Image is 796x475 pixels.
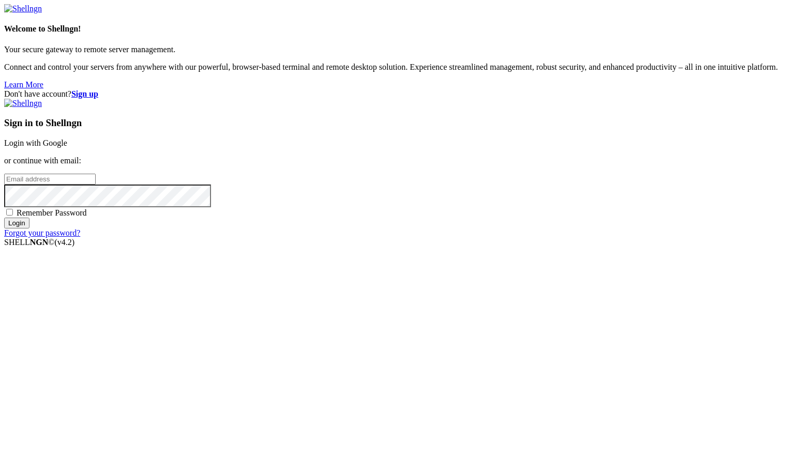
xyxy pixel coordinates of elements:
a: Forgot your password? [4,228,80,237]
h4: Welcome to Shellngn! [4,24,792,34]
input: Email address [4,174,96,185]
a: Sign up [71,89,98,98]
b: NGN [30,238,49,247]
a: Login with Google [4,139,67,147]
input: Remember Password [6,209,13,216]
span: SHELL © [4,238,74,247]
a: Learn More [4,80,43,89]
span: 4.2.0 [55,238,75,247]
img: Shellngn [4,99,42,108]
div: Don't have account? [4,89,792,99]
h3: Sign in to Shellngn [4,117,792,129]
p: Your secure gateway to remote server management. [4,45,792,54]
p: Connect and control your servers from anywhere with our powerful, browser-based terminal and remo... [4,63,792,72]
img: Shellngn [4,4,42,13]
p: or continue with email: [4,156,792,165]
input: Login [4,218,29,228]
span: Remember Password [17,208,87,217]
